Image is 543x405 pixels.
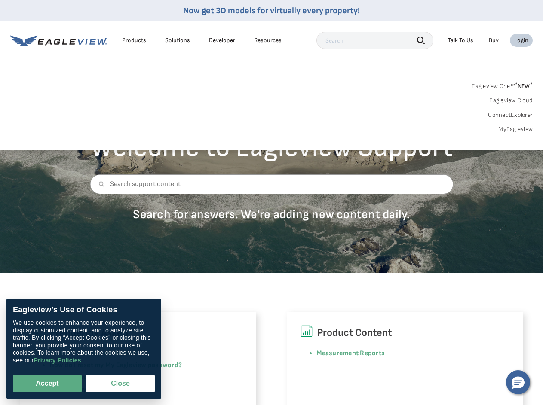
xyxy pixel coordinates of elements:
[90,134,453,161] h2: Welcome to Eagleview Support
[34,357,81,364] a: Privacy Policies
[488,111,533,119] a: ConnectExplorer
[316,32,433,49] input: Search
[506,370,530,394] button: Hello, have a question? Let’s chat.
[514,37,528,44] div: Login
[86,375,155,392] button: Close
[13,319,155,364] div: We use cookies to enhance your experience, to display customized content, and to analyze site tra...
[489,97,533,104] a: Eagleview Cloud
[165,37,190,44] div: Solutions
[316,349,385,357] a: Measurement Reports
[13,375,82,392] button: Accept
[515,82,533,90] span: NEW
[300,325,510,341] h6: Product Content
[13,305,155,315] div: Eagleview’s Use of Cookies
[489,37,499,44] a: Buy
[90,174,453,194] input: Search support content
[183,6,360,16] a: Now get 3D models for virtually every property!
[448,37,473,44] div: Talk To Us
[498,125,533,133] a: MyEagleview
[209,37,235,44] a: Developer
[122,37,146,44] div: Products
[90,207,453,222] p: Search for answers. We're adding new content daily.
[472,80,533,90] a: Eagleview One™*NEW*
[254,37,282,44] div: Resources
